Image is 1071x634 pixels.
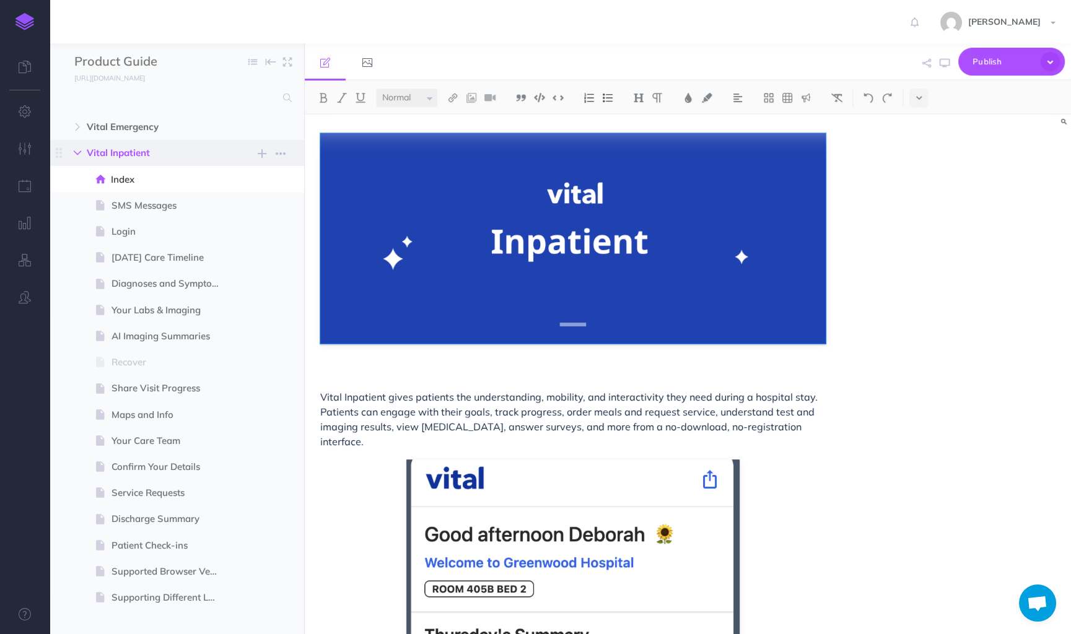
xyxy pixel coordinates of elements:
img: Alignment dropdown menu button [732,93,743,103]
img: Ordered list button [584,93,595,103]
img: Headings dropdown button [633,93,644,103]
span: [PERSON_NAME] [962,16,1047,27]
span: Share Visit Progress [111,381,230,396]
img: vs3yKRgCzMjq5BkzQAMQ.png [320,133,826,344]
span: Recover [111,355,230,370]
img: Bold button [318,93,329,103]
span: Your Care Team [111,433,230,448]
a: [URL][DOMAIN_NAME] [50,71,157,84]
span: Publish [973,52,1034,71]
img: Unordered list button [602,93,613,103]
span: Patient Check-ins [111,538,230,553]
img: Code block button [534,93,545,102]
img: Clear styles button [831,93,842,103]
img: Blockquote button [515,93,527,103]
img: Add video button [484,93,496,103]
button: Publish [958,48,1065,76]
input: Search [74,87,276,109]
span: Confirm Your Details [111,459,230,474]
img: Text color button [683,93,694,103]
img: Create table button [782,93,793,103]
img: 5da3de2ef7f569c4e7af1a906648a0de.jpg [940,12,962,33]
span: SMS Messages [111,198,230,213]
a: Open chat [1019,584,1056,622]
img: Italic button [336,93,348,103]
span: [DATE] Care Timeline [111,250,230,265]
img: Link button [447,93,458,103]
span: Index [111,172,230,187]
span: Vital Emergency [87,119,214,134]
span: Maps and Info [111,407,230,422]
img: logo-mark.svg [15,13,34,30]
span: Your Labs & Imaging [111,303,230,318]
span: Supported Browser Versions [111,564,230,579]
img: Undo [863,93,874,103]
small: [URL][DOMAIN_NAME] [74,74,145,82]
span: Login [111,224,230,239]
img: Text background color button [701,93,712,103]
input: Documentation Name [74,53,220,71]
img: Callout dropdown menu button [800,93,811,103]
span: Discharge Summary [111,511,230,526]
img: Inline code button [553,93,564,102]
img: Underline button [355,93,366,103]
img: Paragraph button [652,93,663,103]
span: Service Requests [111,485,230,500]
span: Supporting Different Languages [111,590,230,605]
span: Vital Inpatient gives patients the understanding, mobility, and interactivity they need during a ... [320,391,820,448]
img: Redo [881,93,893,103]
span: Diagnoses and Symptom Video Education [111,276,230,291]
img: Add image button [466,93,477,103]
span: AI Imaging Summaries [111,329,230,344]
span: Vital Inpatient [87,145,214,160]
